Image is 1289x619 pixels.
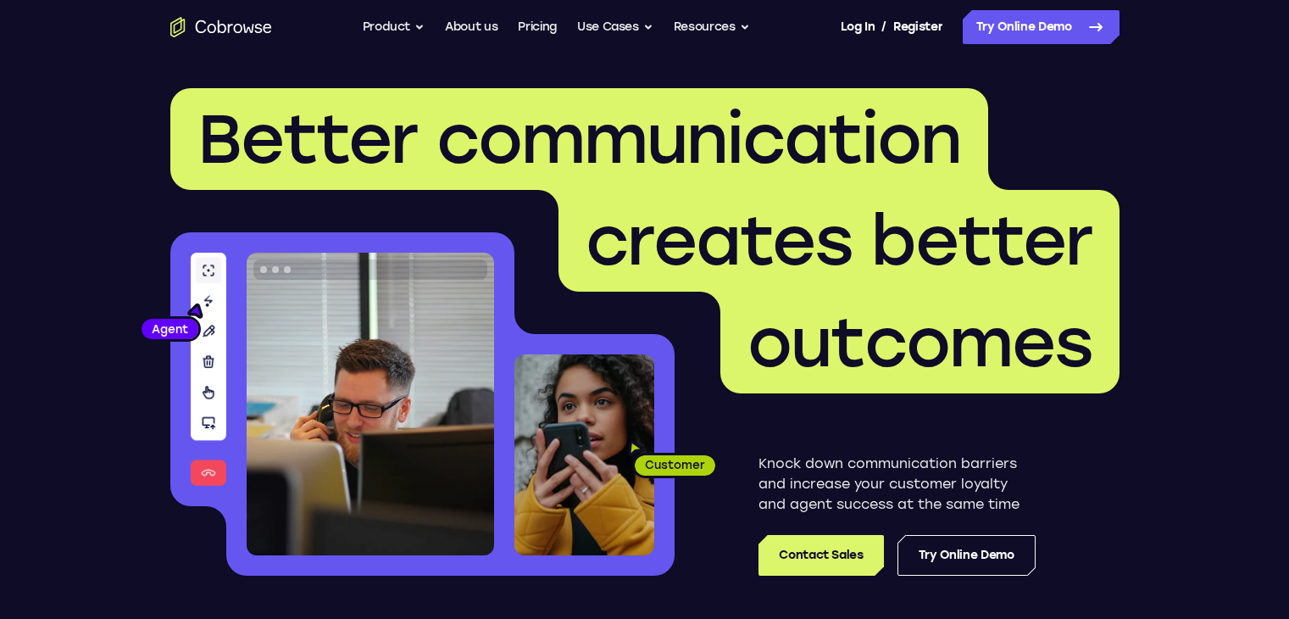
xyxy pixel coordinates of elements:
[893,10,942,44] a: Register
[747,302,1092,383] span: outcomes
[586,200,1092,282] span: creates better
[674,10,750,44] button: Resources
[514,354,654,555] img: A customer holding their phone
[247,253,494,555] img: A customer support agent talking on the phone
[363,10,425,44] button: Product
[197,98,961,180] span: Better communication
[758,454,1036,515] p: Knock down communication barriers and increase your customer loyalty and agent success at the sam...
[170,17,272,37] a: Go to the home page
[518,10,557,44] a: Pricing
[963,10,1120,44] a: Try Online Demo
[841,10,875,44] a: Log In
[897,535,1036,576] a: Try Online Demo
[881,17,886,37] span: /
[758,535,883,576] a: Contact Sales
[445,10,497,44] a: About us
[577,10,653,44] button: Use Cases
